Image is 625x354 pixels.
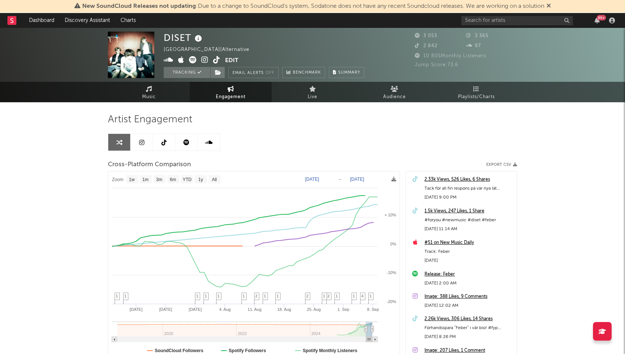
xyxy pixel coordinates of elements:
[361,294,363,298] span: 4
[228,67,279,78] button: Email AlertsOff
[229,348,266,353] text: Spotify Followers
[327,294,330,298] span: 2
[415,33,437,38] span: 3 053
[308,93,317,102] span: Live
[329,67,364,78] button: Summary
[266,71,275,75] em: Off
[353,294,355,298] span: 1
[424,292,513,301] a: Image: 388 Likes, 9 Comments
[277,307,291,312] text: 18. Aug
[282,67,325,78] a: Benchmark
[108,82,190,102] a: Music
[424,315,513,324] a: 2.26k Views, 306 Likes, 14 Shares
[350,177,364,182] text: [DATE]
[424,216,513,225] div: #foryou #newmusic #diset #feber
[217,294,219,298] span: 1
[336,294,338,298] span: 1
[112,177,124,182] text: Zoom
[216,93,246,102] span: Engagement
[547,3,551,9] span: Dismiss
[124,294,126,298] span: 1
[306,294,308,298] span: 2
[115,13,141,28] a: Charts
[387,299,396,304] text: -20%
[383,93,406,102] span: Audience
[293,68,321,77] span: Benchmark
[129,177,135,182] text: 1w
[424,175,513,184] a: 2.33k Views, 526 Likes, 6 Shares
[189,307,202,312] text: [DATE]
[276,294,279,298] span: 1
[272,82,353,102] a: Live
[367,307,379,312] text: 8. Sep
[597,15,606,20] div: 99 +
[307,307,321,312] text: 25. Aug
[82,3,196,9] span: New SoundCloud Releases not updating
[353,82,435,102] a: Audience
[82,3,544,9] span: : Due to a change to SoundCloud's system, Sodatone does not have any recent Soundcloud releases. ...
[424,332,513,341] div: [DATE] 8:26 PM
[225,56,238,65] button: Edit
[159,307,172,312] text: [DATE]
[435,82,517,102] a: Playlists/Charts
[142,93,156,102] span: Music
[424,324,513,332] div: Förhandsspara ”Feber” i vår bio! #fyp #svenskmusik #nymusik #Diset #feber
[424,193,513,202] div: [DATE] 9:00 PM
[369,294,372,298] span: 1
[142,177,149,182] text: 1m
[424,301,513,310] div: [DATE] 12:02 AM
[164,45,258,54] div: [GEOGRAPHIC_DATA] | Alternative
[415,44,437,48] span: 2 842
[156,177,163,182] text: 3m
[303,348,358,353] text: Spotify Monthly Listeners
[424,279,513,288] div: [DATE] 2:00 AM
[424,270,513,279] a: Release: Feber
[338,71,360,75] span: Summary
[243,294,245,298] span: 1
[219,307,231,312] text: 4. Aug
[248,307,262,312] text: 11. Aug
[108,160,191,169] span: Cross-Platform Comparison
[155,348,203,353] text: SoundCloud Followers
[424,256,513,265] div: [DATE]
[196,294,198,298] span: 1
[415,54,486,58] span: 10 805 Monthly Listeners
[323,294,325,298] span: 1
[385,213,397,217] text: + 10%
[24,13,60,28] a: Dashboard
[305,177,319,182] text: [DATE]
[190,82,272,102] a: Engagement
[129,307,142,312] text: [DATE]
[387,270,396,275] text: -10%
[486,162,517,167] button: Export CSV
[337,177,342,182] text: →
[424,238,513,247] a: #51 on New Music Daily
[183,177,192,182] text: YTD
[424,207,513,216] a: 1.5k Views, 247 Likes, 1 Share
[116,294,118,298] span: 1
[255,294,257,298] span: 2
[164,32,204,44] div: DISET
[198,177,203,182] text: 1y
[424,184,513,193] div: Tack för all fin respons på vår nya låt ”Feber”! Det betyder allt.❤️ #foryou #newmusic #diset #fe...
[205,294,207,298] span: 1
[108,115,192,124] span: Artist Engagement
[415,62,458,67] span: Jump Score: 73.6
[424,225,513,234] div: [DATE] 11:14 AM
[424,247,513,256] div: Track: Feber
[594,17,600,23] button: 99+
[337,307,349,312] text: 1. Sep
[264,294,266,298] span: 1
[466,33,488,38] span: 3 365
[170,177,176,182] text: 6m
[461,16,573,25] input: Search for artists
[164,67,210,78] button: Tracking
[458,93,495,102] span: Playlists/Charts
[466,44,481,48] span: 97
